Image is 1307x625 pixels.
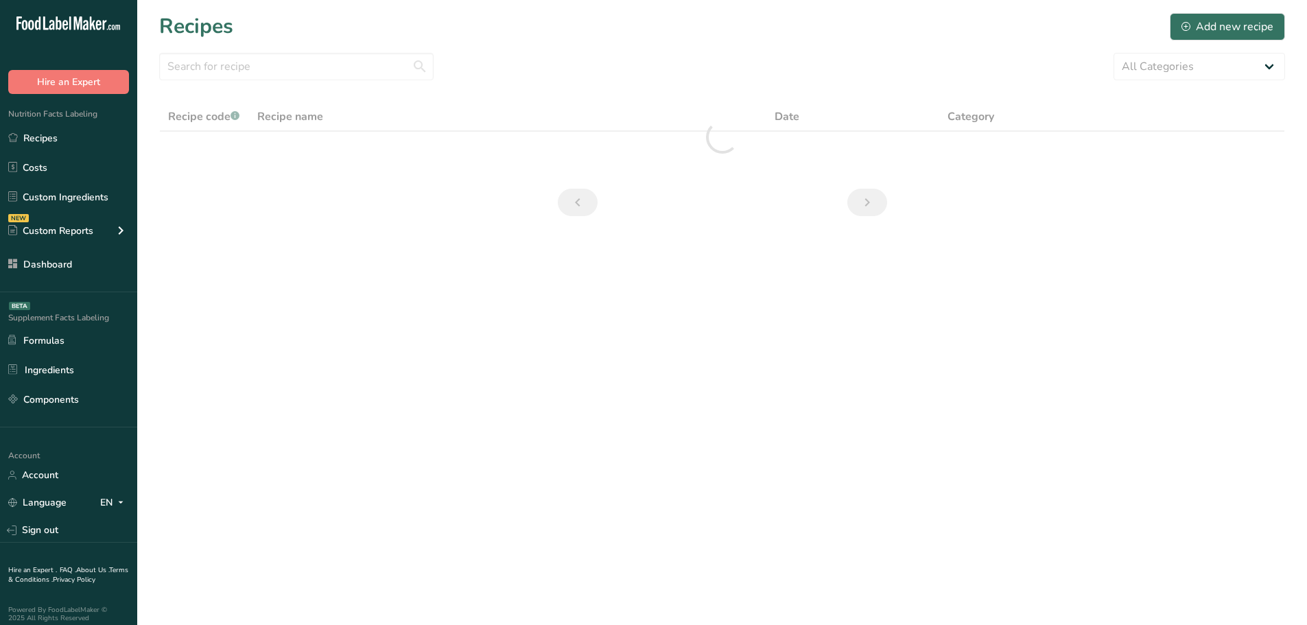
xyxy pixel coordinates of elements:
[53,575,95,585] a: Privacy Policy
[159,11,233,42] h1: Recipes
[847,189,887,216] a: Next page
[100,495,129,511] div: EN
[8,491,67,515] a: Language
[1181,19,1273,35] div: Add new recipe
[8,214,29,222] div: NEW
[9,302,30,310] div: BETA
[8,565,128,585] a: Terms & Conditions .
[1170,13,1285,40] button: Add new recipe
[159,53,434,80] input: Search for recipe
[8,224,93,238] div: Custom Reports
[558,189,598,216] a: Previous page
[8,70,129,94] button: Hire an Expert
[76,565,109,575] a: About Us .
[60,565,76,575] a: FAQ .
[8,565,57,575] a: Hire an Expert .
[8,606,129,622] div: Powered By FoodLabelMaker © 2025 All Rights Reserved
